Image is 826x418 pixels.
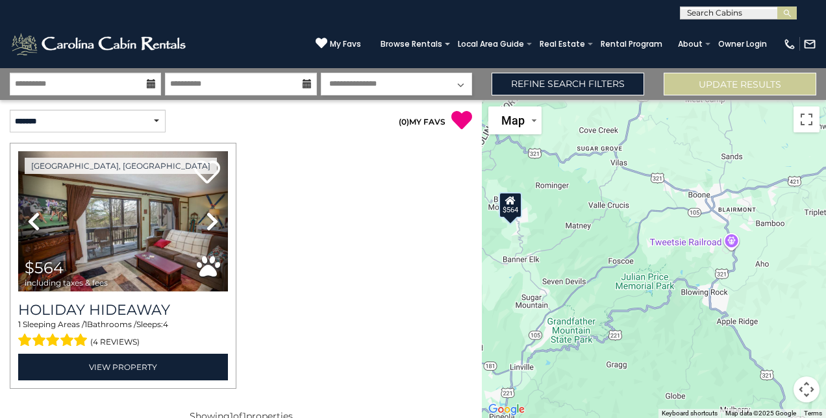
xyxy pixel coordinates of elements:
[18,319,228,350] div: Sleeping Areas / Bathrooms / Sleeps:
[499,192,522,218] div: $564
[664,73,816,95] button: Update Results
[725,410,796,417] span: Map data ©2025 Google
[533,35,592,53] a: Real Estate
[18,301,228,319] a: Holiday Hideaway
[594,35,669,53] a: Rental Program
[399,117,409,127] span: ( )
[501,114,525,127] span: Map
[399,117,445,127] a: (0)MY FAVS
[90,334,140,350] span: (4 reviews)
[10,31,190,57] img: White-1-2.png
[25,258,64,277] span: $564
[803,38,816,51] img: mail-regular-white.png
[316,37,361,51] a: My Favs
[18,151,228,291] img: thumbnail_163267576.jpeg
[401,117,407,127] span: 0
[374,35,449,53] a: Browse Rentals
[488,106,542,134] button: Change map style
[330,38,361,50] span: My Favs
[783,38,796,51] img: phone-regular-white.png
[794,376,820,402] button: Map camera controls
[84,319,87,329] span: 1
[671,35,709,53] a: About
[492,73,644,95] a: Refine Search Filters
[451,35,531,53] a: Local Area Guide
[804,410,822,417] a: Terms (opens in new tab)
[25,158,217,174] a: [GEOGRAPHIC_DATA], [GEOGRAPHIC_DATA]
[662,409,718,418] button: Keyboard shortcuts
[18,354,228,380] a: View Property
[485,401,528,418] img: Google
[712,35,773,53] a: Owner Login
[25,278,108,287] span: including taxes & fees
[18,319,21,329] span: 1
[485,401,528,418] a: Open this area in Google Maps (opens a new window)
[163,319,168,329] span: 4
[794,106,820,132] button: Toggle fullscreen view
